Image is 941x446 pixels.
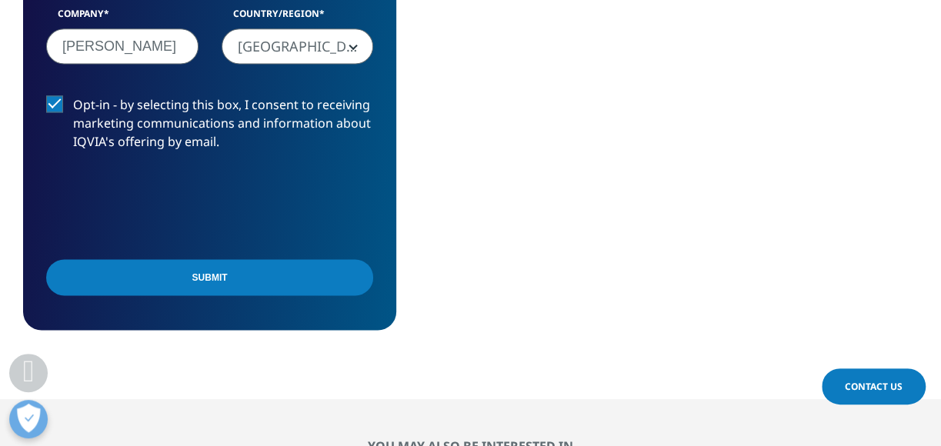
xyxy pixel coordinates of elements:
label: Company [46,7,199,28]
span: Contact Us [845,380,903,393]
label: Country/Region [222,7,374,28]
span: United States [222,28,374,64]
span: United States [222,29,373,65]
button: Open Preferences [9,400,48,438]
input: Submit [46,259,373,295]
label: Opt-in - by selecting this box, I consent to receiving marketing communications and information a... [46,95,373,159]
iframe: reCAPTCHA [46,175,280,235]
a: Contact Us [822,368,926,404]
